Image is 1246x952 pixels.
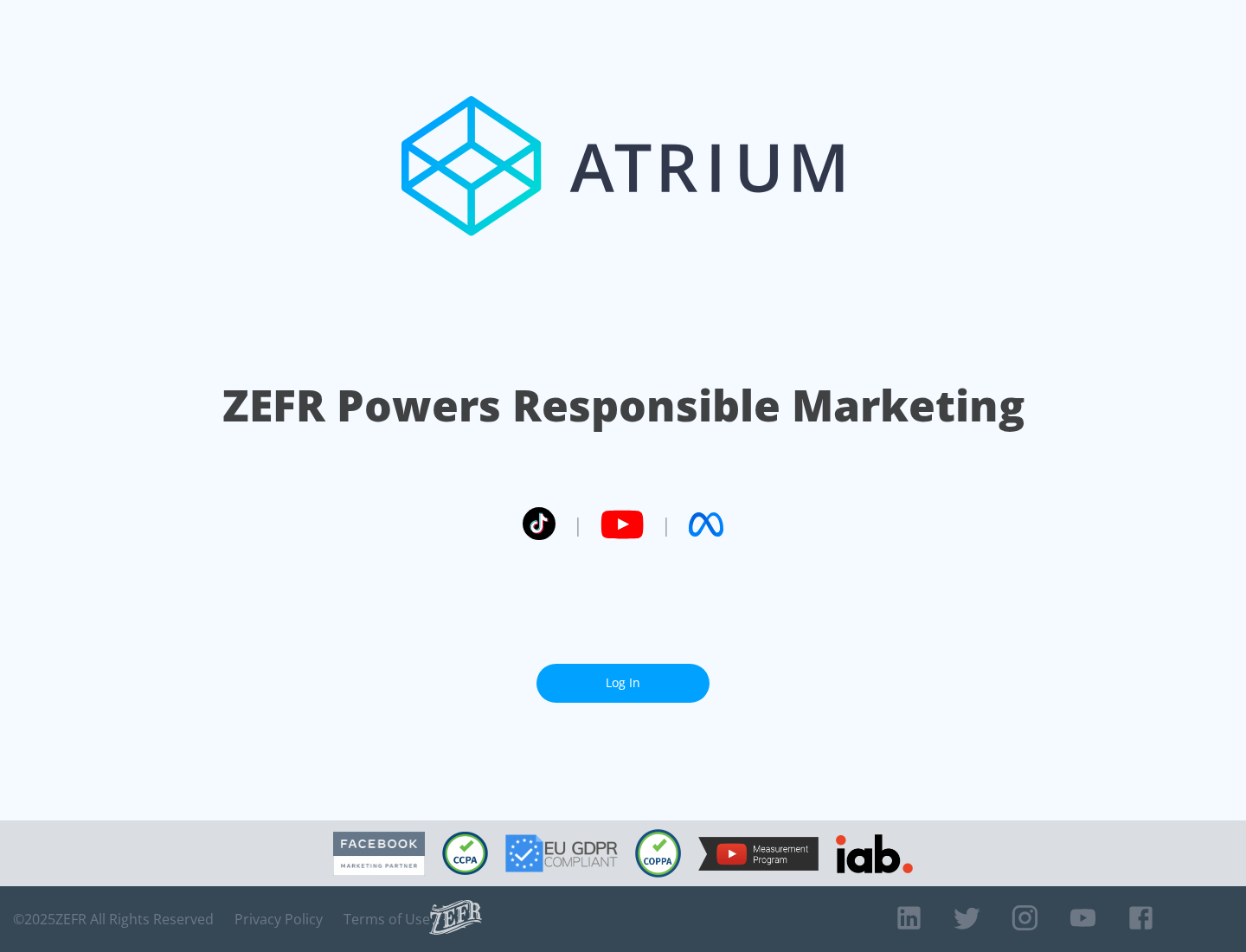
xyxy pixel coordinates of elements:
img: YouTube Measurement Program [698,837,819,871]
span: | [573,511,583,537]
img: Facebook Marketing Partner [333,832,425,876]
a: Privacy Policy [234,910,323,928]
span: © 2025 ZEFR All Rights Reserved [13,910,214,928]
a: Log In [536,664,710,703]
img: COPPA Compliant [635,829,681,878]
span: | [661,511,671,537]
a: Terms of Use [344,910,430,928]
img: GDPR Compliant [505,834,618,872]
img: CCPA Compliant [442,832,488,875]
img: IAB [836,834,913,873]
h1: ZEFR Powers Responsible Marketing [222,376,1024,435]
